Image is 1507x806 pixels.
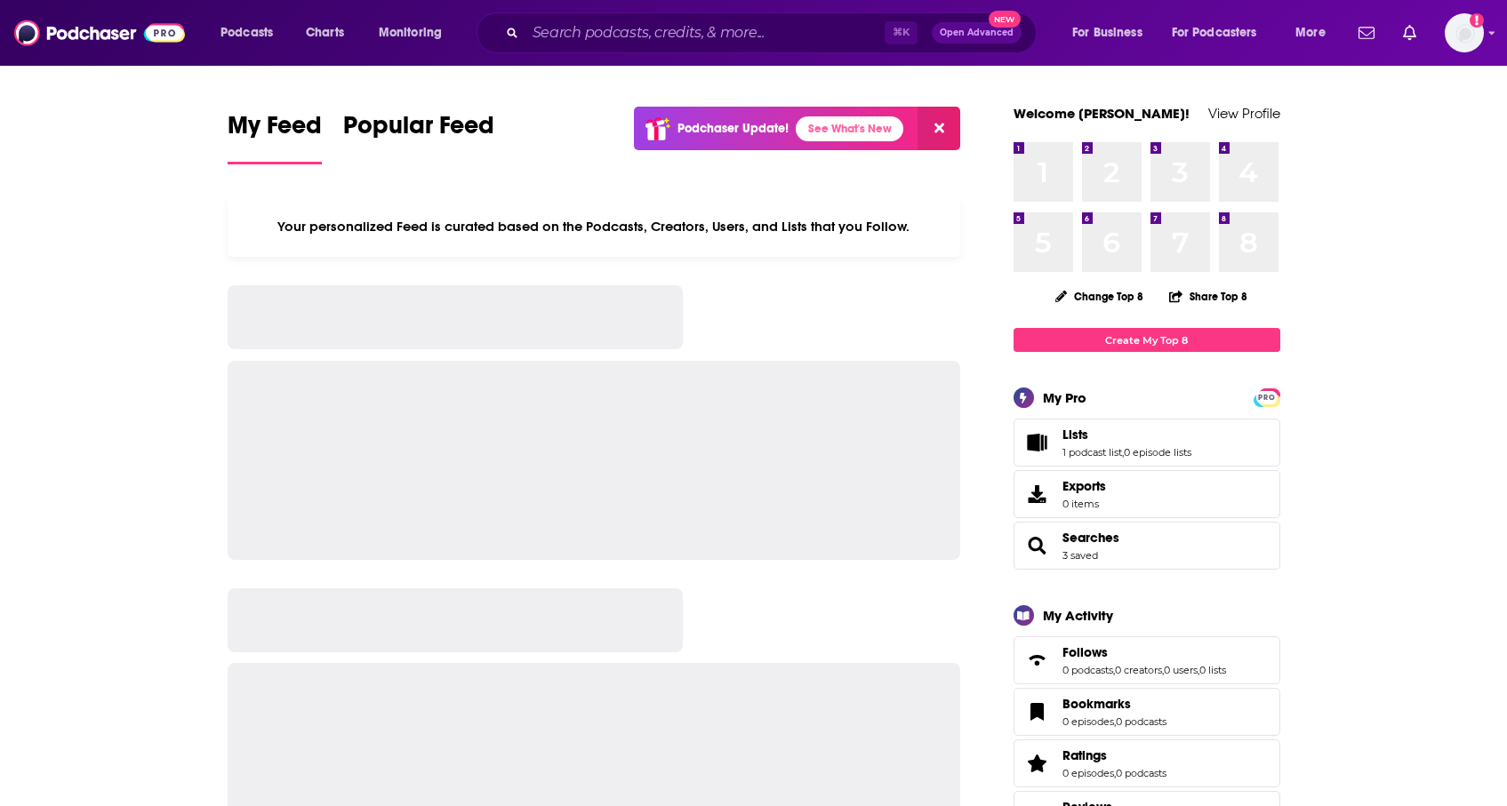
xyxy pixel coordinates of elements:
[1124,446,1191,459] a: 0 episode lists
[1043,389,1086,406] div: My Pro
[294,19,355,47] a: Charts
[796,116,903,141] a: See What's New
[525,19,885,47] input: Search podcasts, credits, & more...
[1283,19,1348,47] button: open menu
[1062,664,1113,676] a: 0 podcasts
[379,20,442,45] span: Monitoring
[677,121,789,136] p: Podchaser Update!
[1114,767,1116,779] span: ,
[343,110,494,164] a: Popular Feed
[1172,20,1257,45] span: For Podcasters
[1208,105,1280,122] a: View Profile
[1062,427,1088,443] span: Lists
[1198,664,1199,676] span: ,
[1062,767,1114,779] a: 0 episodes
[1014,470,1280,518] a: Exports
[1256,391,1278,404] span: PRO
[1014,328,1280,352] a: Create My Top 8
[1014,636,1280,684] span: Follows
[306,20,344,45] span: Charts
[1014,105,1190,122] a: Welcome [PERSON_NAME]!
[1445,13,1484,52] button: Show profile menu
[1351,18,1382,48] a: Show notifications dropdown
[1160,19,1283,47] button: open menu
[1062,478,1106,494] span: Exports
[1014,419,1280,467] span: Lists
[932,22,1022,44] button: Open AdvancedNew
[1114,715,1116,728] span: ,
[1062,696,1131,712] span: Bookmarks
[1162,664,1164,676] span: ,
[1014,522,1280,570] span: Searches
[228,110,322,151] span: My Feed
[1295,20,1326,45] span: More
[1062,549,1098,562] a: 3 saved
[1072,20,1142,45] span: For Business
[1020,482,1055,507] span: Exports
[1062,427,1191,443] a: Lists
[208,19,296,47] button: open menu
[1062,530,1119,546] a: Searches
[1014,688,1280,736] span: Bookmarks
[1020,533,1055,558] a: Searches
[940,28,1014,37] span: Open Advanced
[1445,13,1484,52] span: Logged in as notablypr
[1020,648,1055,673] a: Follows
[1062,715,1114,728] a: 0 episodes
[1020,430,1055,455] a: Lists
[343,110,494,151] span: Popular Feed
[1470,13,1484,28] svg: Add a profile image
[1062,498,1106,510] span: 0 items
[1256,390,1278,403] a: PRO
[1116,715,1166,728] a: 0 podcasts
[1043,607,1113,624] div: My Activity
[1020,699,1055,724] a: Bookmarks
[228,110,322,164] a: My Feed
[1062,446,1122,459] a: 1 podcast list
[228,196,961,257] div: Your personalized Feed is curated based on the Podcasts, Creators, Users, and Lists that you Follow.
[1060,19,1165,47] button: open menu
[885,21,918,44] span: ⌘ K
[1062,696,1166,712] a: Bookmarks
[493,12,1054,53] div: Search podcasts, credits, & more...
[1062,747,1107,763] span: Ratings
[1116,767,1166,779] a: 0 podcasts
[1164,664,1198,676] a: 0 users
[220,20,273,45] span: Podcasts
[366,19,465,47] button: open menu
[1396,18,1423,48] a: Show notifications dropdown
[1115,664,1162,676] a: 0 creators
[1020,751,1055,776] a: Ratings
[1062,644,1108,660] span: Follows
[1062,644,1226,660] a: Follows
[1199,664,1226,676] a: 0 lists
[1113,664,1115,676] span: ,
[1445,13,1484,52] img: User Profile
[1122,446,1124,459] span: ,
[1168,279,1248,314] button: Share Top 8
[989,11,1021,28] span: New
[14,16,185,50] img: Podchaser - Follow, Share and Rate Podcasts
[1045,285,1155,307] button: Change Top 8
[1014,739,1280,787] span: Ratings
[1062,747,1166,763] a: Ratings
